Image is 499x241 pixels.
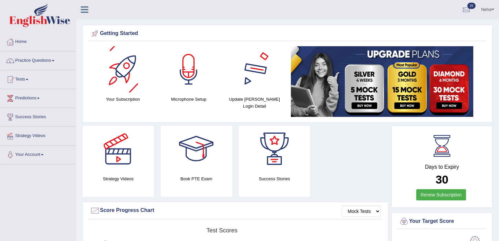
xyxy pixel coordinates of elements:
[159,96,219,103] h4: Microphone Setup
[0,89,76,106] a: Predictions
[206,227,237,234] tspan: Test scores
[90,29,485,39] div: Getting Started
[0,33,76,49] a: Home
[436,173,449,186] b: 30
[161,175,232,182] h4: Book PTE Exam
[0,108,76,124] a: Success Stories
[399,217,485,226] div: Your Target Score
[0,70,76,87] a: Tests
[225,96,284,110] h4: Update [PERSON_NAME] Login Detail
[93,96,153,103] h4: Your Subscription
[291,46,473,117] img: small5.jpg
[82,175,154,182] h4: Strategy Videos
[0,146,76,162] a: Your Account
[467,3,476,9] span: 26
[239,175,310,182] h4: Success Stories
[0,127,76,143] a: Strategy Videos
[416,189,466,200] a: Renew Subscription
[0,52,76,68] a: Practice Questions
[399,164,485,170] h4: Days to Expiry
[90,206,381,216] div: Score Progress Chart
